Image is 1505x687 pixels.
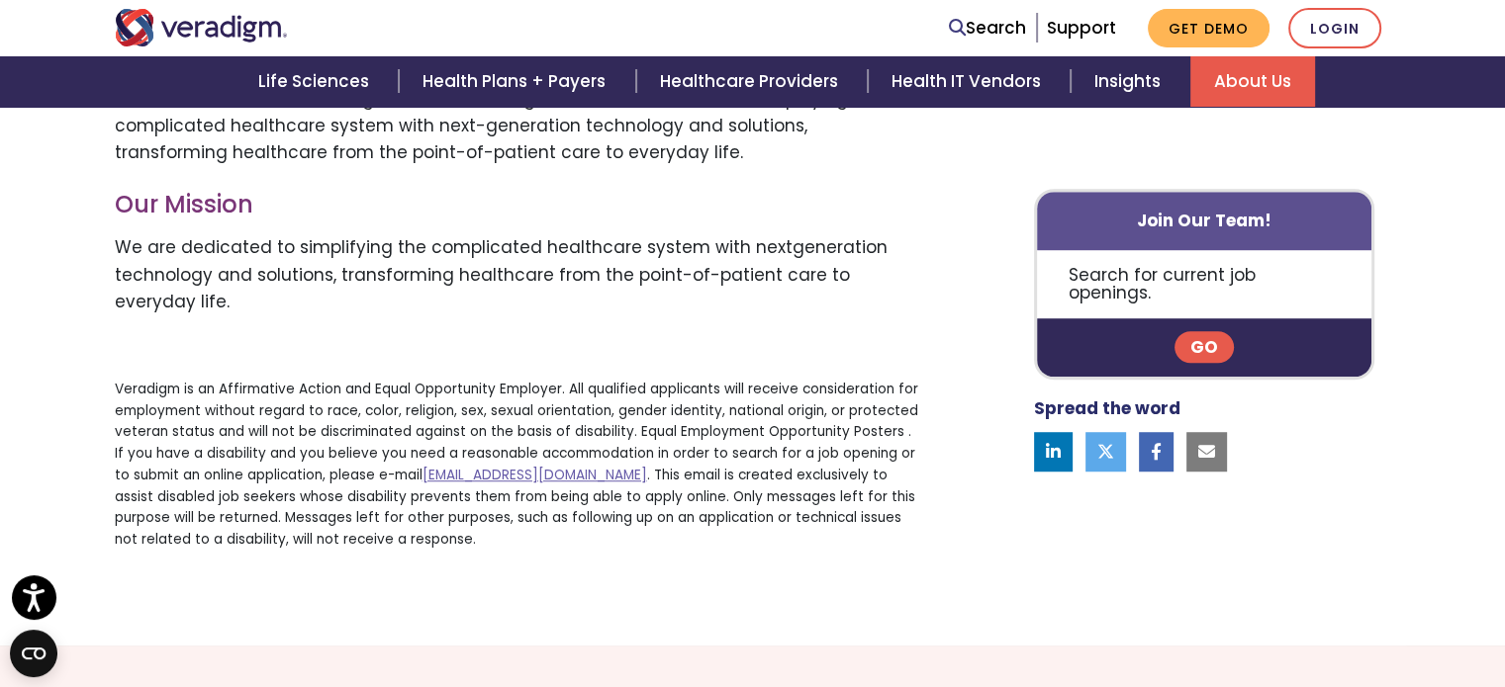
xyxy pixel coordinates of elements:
a: Insights [1071,56,1190,107]
a: Healthcare Providers [636,56,868,107]
strong: Join Our Team! [1137,209,1271,232]
p: Veradigm is an Affirmative Action and Equal Opportunity Employer. All qualified applicants will r... [115,379,923,551]
p: Search for current job openings. [1037,250,1372,318]
a: Get Demo [1148,9,1270,47]
a: About Us [1190,56,1315,107]
h3: Our Mission [115,191,923,219]
a: Login [1288,8,1381,48]
a: Search [949,15,1026,42]
strong: Spread the word [1034,397,1180,421]
a: [EMAIL_ADDRESS][DOMAIN_NAME] [423,466,647,484]
a: Life Sciences [235,56,399,107]
a: Go [1175,332,1234,364]
img: Veradigm logo [115,9,288,46]
a: Support [1047,16,1116,40]
p: We are dedicated to simplifying the complicated healthcare system with nextgeneration technology ... [115,234,923,315]
a: Health Plans + Payers [399,56,635,107]
button: Open CMP widget [10,630,57,677]
a: Health IT Vendors [868,56,1071,107]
